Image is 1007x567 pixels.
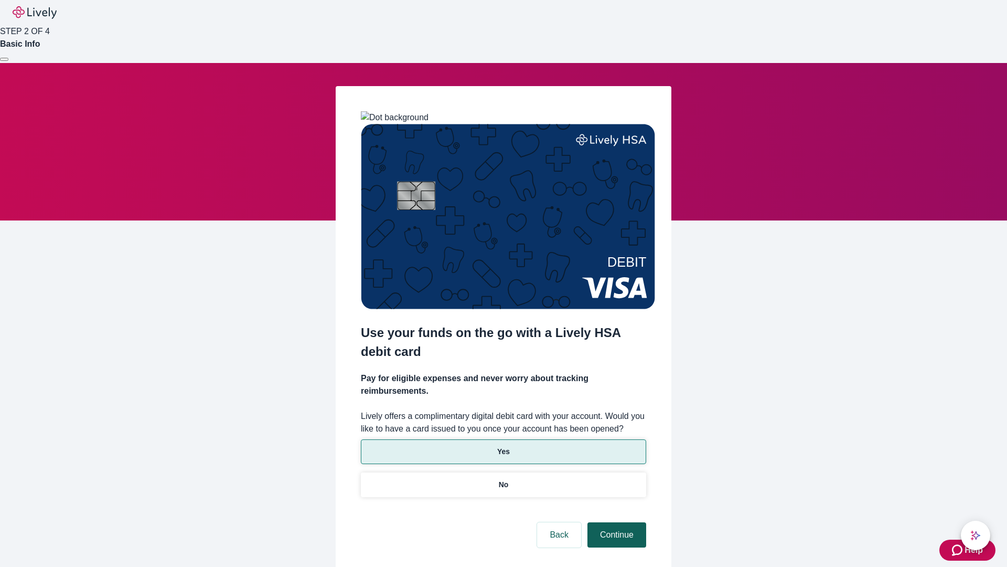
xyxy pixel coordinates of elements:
img: Lively [13,6,57,19]
svg: Zendesk support icon [952,544,965,556]
button: Zendesk support iconHelp [939,540,995,561]
p: No [499,479,509,490]
img: Dot background [361,111,428,124]
label: Lively offers a complimentary digital debit card with your account. Would you like to have a card... [361,410,646,435]
button: Continue [587,522,646,548]
svg: Lively AI Assistant [970,530,981,541]
button: chat [961,521,990,550]
h4: Pay for eligible expenses and never worry about tracking reimbursements. [361,372,646,397]
button: Back [537,522,581,548]
p: Yes [497,446,510,457]
button: No [361,472,646,497]
h2: Use your funds on the go with a Lively HSA debit card [361,323,646,361]
span: Help [965,544,983,556]
button: Yes [361,439,646,464]
img: Debit card [361,124,655,309]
